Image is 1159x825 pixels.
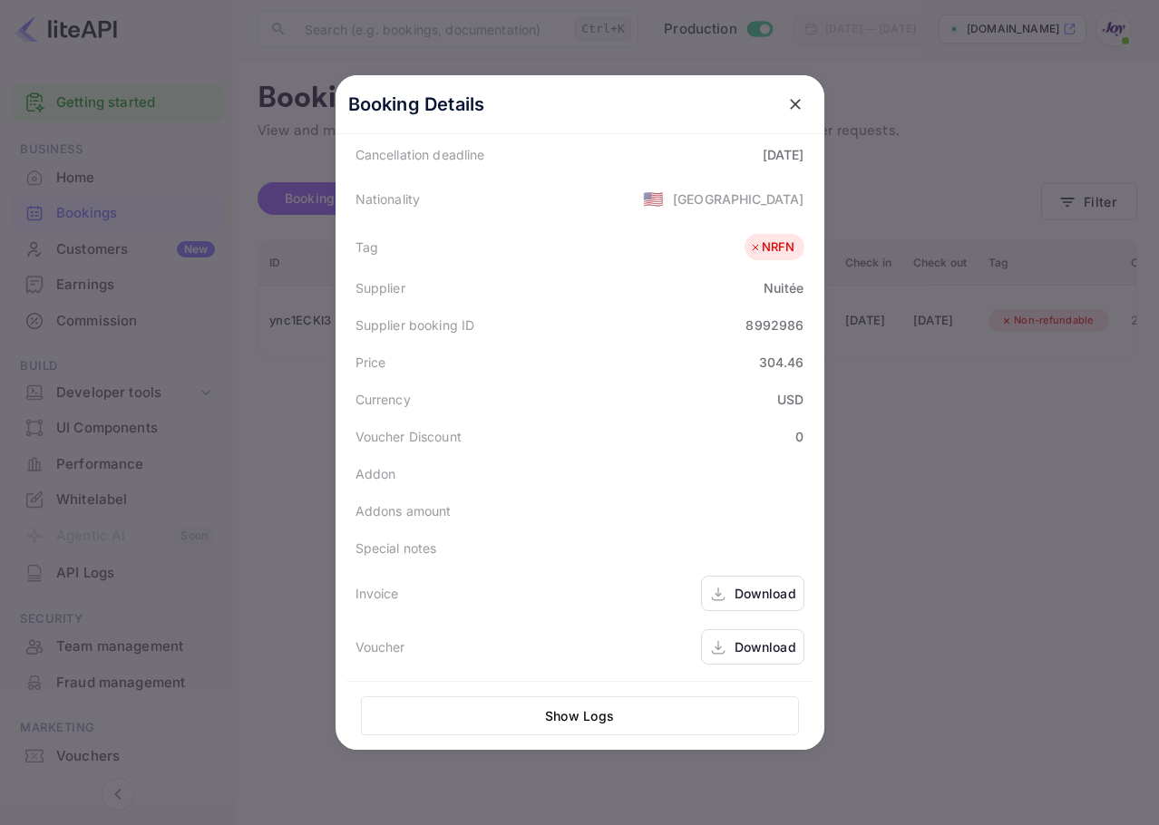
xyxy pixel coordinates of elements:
span: United States [643,182,664,215]
div: Special notes [355,539,437,558]
div: [DATE] [763,145,804,164]
div: NRFN [749,238,795,257]
div: Addons amount [355,501,452,520]
div: Cancellation deadline [355,145,485,164]
div: Voucher [355,637,405,656]
div: Supplier booking ID [355,315,475,335]
div: Price [355,353,386,372]
button: Show Logs [361,696,799,735]
div: Addon [355,464,396,483]
div: 304.46 [759,353,804,372]
div: Tag [355,238,378,257]
p: Booking Details [348,91,485,118]
button: close [779,88,812,121]
div: Voucher Discount [355,427,462,446]
div: Nuitée [764,278,804,297]
div: 0 [795,427,804,446]
div: Currency [355,390,411,409]
div: 8992986 [745,315,804,335]
div: Download [735,584,796,603]
div: USD [777,390,804,409]
div: Supplier [355,278,405,297]
div: Nationality [355,189,421,209]
div: Invoice [355,584,399,603]
div: Download [735,637,796,656]
div: [GEOGRAPHIC_DATA] [673,189,804,209]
